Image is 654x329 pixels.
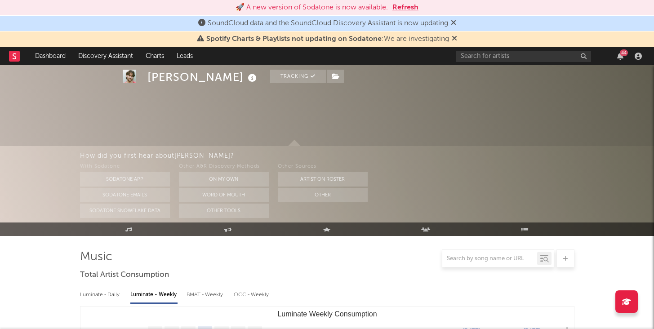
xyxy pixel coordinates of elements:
[620,49,628,56] div: 44
[277,310,377,318] text: Luminate Weekly Consumption
[617,53,623,60] button: 44
[80,287,121,302] div: Luminate - Daily
[80,204,170,218] button: Sodatone Snowflake Data
[139,47,170,65] a: Charts
[29,47,72,65] a: Dashboard
[147,70,259,84] div: [PERSON_NAME]
[80,172,170,187] button: Sodatone App
[278,161,368,172] div: Other Sources
[234,287,270,302] div: OCC - Weekly
[392,2,418,13] button: Refresh
[72,47,139,65] a: Discovery Assistant
[179,172,269,187] button: On My Own
[206,36,382,43] span: Spotify Charts & Playlists not updating on Sodatone
[456,51,591,62] input: Search for artists
[80,188,170,202] button: Sodatone Emails
[80,270,169,280] span: Total Artist Consumption
[278,188,368,202] button: Other
[170,47,199,65] a: Leads
[179,188,269,202] button: Word Of Mouth
[206,36,449,43] span: : We are investigating
[278,172,368,187] button: Artist on Roster
[179,161,269,172] div: Other A&R Discovery Methods
[130,287,178,302] div: Luminate - Weekly
[452,36,457,43] span: Dismiss
[236,2,388,13] div: 🚀 A new version of Sodatone is now available.
[442,255,537,262] input: Search by song name or URL
[80,161,170,172] div: With Sodatone
[451,20,456,27] span: Dismiss
[270,70,326,83] button: Tracking
[179,204,269,218] button: Other Tools
[208,20,448,27] span: SoundCloud data and the SoundCloud Discovery Assistant is now updating
[187,287,225,302] div: BMAT - Weekly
